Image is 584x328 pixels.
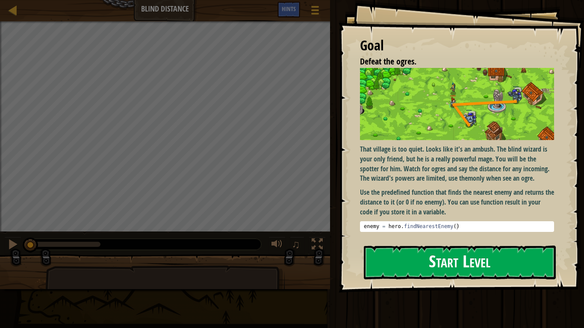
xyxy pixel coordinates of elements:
span: ♫ [292,238,300,251]
span: Hints [282,5,296,13]
strong: only when see an ogre [473,173,533,183]
button: Start Level [364,246,556,279]
button: Adjust volume [268,237,286,254]
img: Blind distance [360,68,554,140]
button: Show game menu [304,2,326,22]
button: Toggle fullscreen [309,237,326,254]
button: ♫ [290,237,304,254]
button: Ctrl + P: Pause [4,237,21,254]
span: Defeat the ogres. [360,56,416,67]
p: That village is too quiet. Looks like it's an ambush. The blind wizard is your only friend, but h... [360,144,554,183]
li: Defeat the ogres. [349,56,552,68]
div: Goal [360,36,554,56]
p: Use the predefined function that finds the nearest enemy and returns the distance to it (or 0 if ... [360,187,554,217]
